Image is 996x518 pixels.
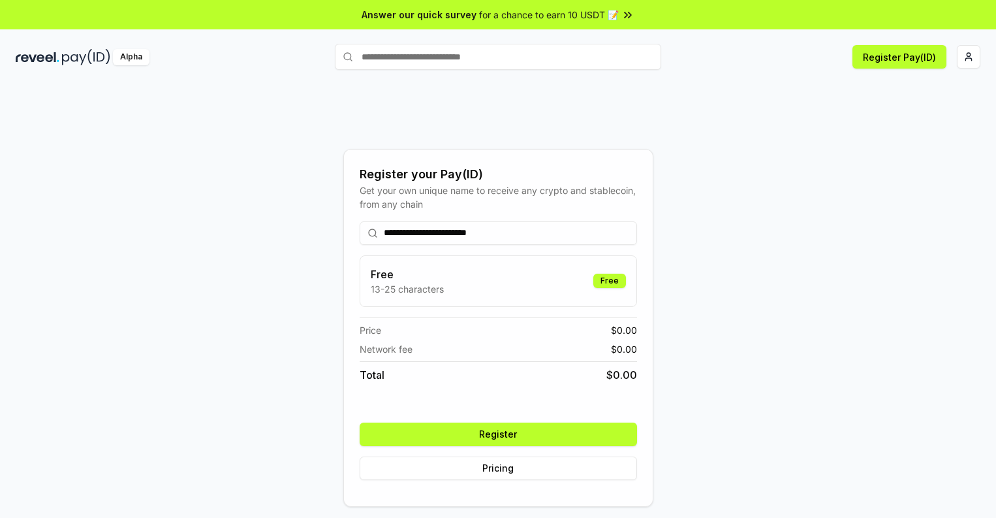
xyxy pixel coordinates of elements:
[360,342,412,356] span: Network fee
[113,49,149,65] div: Alpha
[606,367,637,383] span: $ 0.00
[852,45,946,69] button: Register Pay(ID)
[593,274,626,288] div: Free
[360,323,381,337] span: Price
[62,49,110,65] img: pay_id
[360,423,637,446] button: Register
[360,457,637,480] button: Pricing
[371,267,444,282] h3: Free
[611,342,637,356] span: $ 0.00
[360,165,637,184] div: Register your Pay(ID)
[611,323,637,337] span: $ 0.00
[479,8,619,22] span: for a chance to earn 10 USDT 📝
[16,49,59,65] img: reveel_dark
[371,282,444,296] p: 13-25 characters
[360,367,384,383] span: Total
[360,184,637,211] div: Get your own unique name to receive any crypto and stablecoin, from any chain
[362,8,476,22] span: Answer our quick survey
